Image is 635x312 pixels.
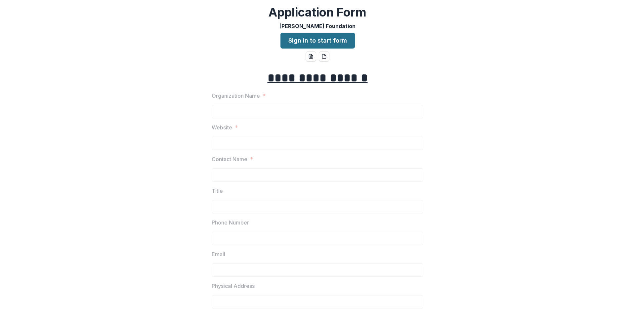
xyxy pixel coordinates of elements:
p: Email [212,250,225,258]
a: Sign in to start form [280,33,355,49]
p: Phone Number [212,219,249,226]
p: Website [212,123,232,131]
p: Physical Address [212,282,255,290]
h2: Application Form [269,5,366,19]
button: pdf-download [319,51,329,62]
button: word-download [306,51,316,62]
p: Contact Name [212,155,247,163]
p: Organization Name [212,92,260,100]
p: Title [212,187,223,195]
p: [PERSON_NAME] Foundation [279,22,356,30]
